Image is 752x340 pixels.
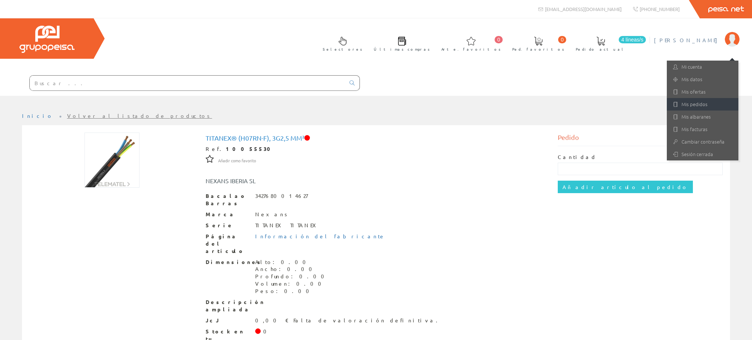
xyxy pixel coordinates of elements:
font: Profundo: 0.00 [255,273,329,279]
font: Dimensiones [206,258,263,265]
font: 10055530 [226,145,275,152]
a: Últimas compras [366,30,434,56]
font: Selectores [323,46,362,52]
font: Descripción ampliada [206,299,265,312]
font: Marca [206,211,236,217]
font: Serie [206,222,234,228]
img: Foto del artículo TITANEX® (H07RN-F), 3G2,5 mm² (150x150) [84,133,140,188]
font: Bacalao Barras [206,192,246,206]
font: TITANEX® (H07RN-F), 3G2,5 mm² [206,134,304,142]
font: Mis facturas [681,126,708,133]
font: Mi cuenta [681,63,702,70]
a: Mis datos [667,73,738,86]
font: Ancho: 0.00 [255,265,317,272]
a: Selectores [315,30,366,56]
font: Arte. favoritos [441,46,501,52]
font: 0 [263,328,271,334]
font: Peso: 0.00 [255,287,314,294]
a: Añadir como favorito [218,157,256,163]
font: Volumen: 0.00 [255,280,326,287]
font: 0 [497,37,500,43]
input: Buscar ... [30,76,345,90]
font: Pedido [558,133,579,141]
font: Alto: 0.00 [255,258,310,265]
font: Mis albaranes [681,113,711,120]
a: Inicio [22,112,53,119]
font: 4 líneas/s [621,37,643,43]
font: Sesión cerrada [681,151,713,158]
a: Mis ofertas [667,86,738,98]
font: NEXANS IBERIA SL [206,177,256,184]
img: Grupo Peisa [19,26,75,53]
font: Últimas compras [374,46,430,52]
font: Ref. [206,145,226,152]
a: Mis albaranes [667,111,738,123]
input: Añadir artículo al pedido [558,181,693,193]
font: Mis pedidos [681,101,708,108]
font: Página del artículo [206,233,245,254]
font: JcJ [206,317,220,323]
a: [PERSON_NAME] [654,30,740,37]
font: Pedido actual [576,46,626,52]
font: Nexans [255,211,290,217]
a: Sesión cerrada [667,148,738,160]
font: TITANEX TITANEX [255,222,321,228]
font: Ped. favoritos [512,46,564,52]
font: [EMAIL_ADDRESS][DOMAIN_NAME] [545,6,622,12]
a: Volver al listado de productos [67,112,212,119]
font: [PHONE_NUMBER] [640,6,680,12]
font: 0,00 € Falta de valoración definitiva. [255,317,442,323]
font: Mis ofertas [681,88,706,95]
a: Mis pedidos [667,98,738,111]
font: Cambiar contraseña [681,138,724,145]
a: Mi cuenta [667,61,738,73]
a: Cambiar contraseña [667,135,738,148]
a: 4 líneas/s Pedido actual [568,30,648,56]
font: Mis datos [681,76,702,83]
font: 3427680014627 [255,192,308,199]
font: Cantidad [558,153,597,160]
font: [PERSON_NAME] [654,37,721,43]
a: Mis facturas [667,123,738,135]
a: Información del fabricante [255,233,385,239]
font: 0 [561,37,564,43]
